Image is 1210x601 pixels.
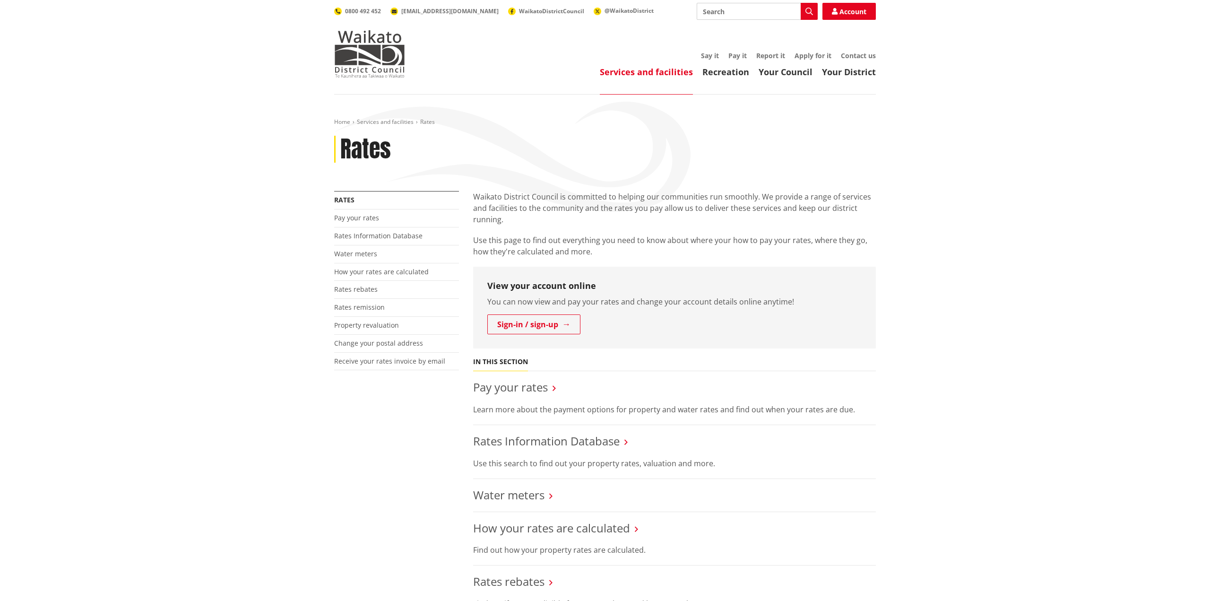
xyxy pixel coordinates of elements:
[334,118,350,126] a: Home
[473,574,544,589] a: Rates rebates
[473,487,544,503] a: Water meters
[697,3,818,20] input: Search input
[334,339,423,348] a: Change your postal address
[473,358,528,366] h5: In this section
[334,267,429,276] a: How your rates are calculated
[401,7,499,15] span: [EMAIL_ADDRESS][DOMAIN_NAME]
[487,314,580,334] a: Sign-in / sign-up
[334,231,423,240] a: Rates Information Database
[334,30,405,78] img: Waikato District Council - Te Kaunihera aa Takiwaa o Waikato
[334,249,377,258] a: Water meters
[728,51,747,60] a: Pay it
[334,195,354,204] a: Rates
[600,66,693,78] a: Services and facilities
[795,51,831,60] a: Apply for it
[473,433,620,449] a: Rates Information Database
[357,118,414,126] a: Services and facilities
[334,303,385,312] a: Rates remission
[841,51,876,60] a: Contact us
[390,7,499,15] a: [EMAIL_ADDRESS][DOMAIN_NAME]
[334,357,445,366] a: Receive your rates invoice by email
[487,296,862,307] p: You can now view and pay your rates and change your account details online anytime!
[508,7,584,15] a: WaikatoDistrictCouncil
[334,285,378,294] a: Rates rebates
[473,191,876,225] p: Waikato District Council is committed to helping our communities run smoothly. We provide a range...
[701,51,719,60] a: Say it
[420,118,435,126] span: Rates
[334,213,379,222] a: Pay your rates
[473,520,630,536] a: How your rates are calculated
[334,7,381,15] a: 0800 492 452
[605,7,654,15] span: @WaikatoDistrict
[473,458,876,469] p: Use this search to find out your property rates, valuation and more.
[473,404,876,415] p: Learn more about the payment options for property and water rates and find out when your rates ar...
[519,7,584,15] span: WaikatoDistrictCouncil
[487,281,862,291] h3: View your account online
[594,7,654,15] a: @WaikatoDistrict
[822,66,876,78] a: Your District
[702,66,749,78] a: Recreation
[473,379,548,395] a: Pay your rates
[822,3,876,20] a: Account
[345,7,381,15] span: 0800 492 452
[334,118,876,126] nav: breadcrumb
[473,544,876,556] p: Find out how your property rates are calculated.
[756,51,785,60] a: Report it
[473,235,876,257] p: Use this page to find out everything you need to know about where your how to pay your rates, whe...
[759,66,812,78] a: Your Council
[334,321,399,330] a: Property revaluation
[340,136,391,163] h1: Rates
